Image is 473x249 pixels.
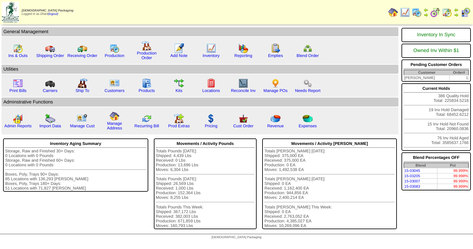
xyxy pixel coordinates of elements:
a: Cust Order [233,124,253,128]
a: Print Bills [9,88,27,93]
a: Manage Cust [70,124,94,128]
div: Inventory In Sync [404,29,469,41]
img: invoice2.gif [13,78,23,88]
a: (logout) [48,12,59,16]
a: Revenue [267,124,284,128]
img: graph2.png [13,114,23,124]
img: truck.gif [45,43,55,53]
a: Needs Report [295,88,320,93]
img: managecust.png [77,114,88,124]
img: prodextras.gif [174,114,184,124]
img: factory.gif [142,41,152,51]
img: workorder.gif [271,43,280,53]
img: truck3.gif [45,78,55,88]
div: Movements / Activity [PERSON_NAME] [264,140,395,148]
th: Customer [404,70,450,75]
a: Reconcile Inv [231,88,256,93]
img: calendarprod.gif [412,7,422,17]
a: Import Data [39,124,61,128]
a: Kits [176,88,182,93]
img: line_graph.gif [206,43,216,53]
a: Manage POs [263,88,288,93]
a: Prod Extras [168,124,190,128]
img: arrowright.gif [423,12,428,17]
td: 99.999% [437,179,469,184]
img: customers.gif [110,78,119,88]
th: Pct [437,163,469,168]
a: Pricing [205,124,218,128]
img: calendarblend.gif [430,7,440,17]
div: Blend Percentages OFF [404,154,469,162]
span: [DEMOGRAPHIC_DATA] Packaging [22,9,73,12]
a: 15-03205 [404,174,420,178]
img: home.gif [110,111,119,121]
img: cabinet.gif [142,78,152,88]
img: orders.gif [174,43,184,53]
th: Blend [404,163,437,168]
img: dollar.gif [206,114,216,124]
a: 15-03007 [404,179,420,183]
img: line_graph2.gif [238,78,248,88]
a: Locations [202,88,220,93]
div: Totals Pounds [DATE]: Shipped: 4,439 Lbs Received: 0 Lbs Production: 13,696 Lbs Moves: 6,304 Lbs ... [156,149,255,228]
a: Blend Order [297,53,319,58]
a: Manage Address [107,121,122,130]
a: Customers [105,88,124,93]
img: locations.gif [206,78,216,88]
a: Ins & Outs [8,53,28,58]
img: workflow.png [303,78,313,88]
td: 99.998% [437,173,469,179]
span: Logged in as Dhart [22,9,73,16]
a: Shipping Order [36,53,64,58]
img: import.gif [45,114,55,124]
td: [PERSON_NAME] [404,75,450,81]
img: calendarprod.gif [110,43,119,53]
td: Adminstrative Functions [2,98,398,107]
img: calendarcustomer.gif [461,7,471,17]
img: pie_chart2.png [303,114,313,124]
img: arrowleft.gif [423,7,428,12]
td: 99.999% [437,184,469,189]
div: Current Holds [404,85,469,93]
img: home.gif [388,7,398,17]
a: Ship To [76,88,89,93]
div: Storage, Raw and Finished 30+ Days: 0 Locations with 0 Pounds Storage, Raw and Finished 60+ Days:... [5,149,146,190]
img: truck2.gif [77,43,87,53]
a: Production Order [137,51,157,60]
div: Totals [PERSON_NAME] [DATE]: Shipped: 375,000 EA Received: 375,000 EA Production: 0 EA Moves: 1,4... [264,149,395,228]
a: Inventory [203,53,220,58]
img: zoroco-logo-small.webp [2,2,19,23]
a: Products [139,88,155,93]
div: Movements / Activity Pounds [156,140,255,148]
td: 1 [450,75,469,81]
img: pie_chart.png [271,114,280,124]
a: Carriers [43,88,57,93]
img: calendarinout.gif [13,43,23,53]
img: arrowleft.gif [454,7,459,12]
img: reconcile.gif [142,114,152,124]
a: Add Note [170,53,188,58]
a: Empties [268,53,283,58]
span: [DEMOGRAPHIC_DATA] Packaging [211,236,261,239]
th: Order# [450,70,469,75]
div: Owned Inv Within $1 [404,45,469,57]
img: calendarinout.gif [442,7,452,17]
img: workflow.gif [174,78,184,88]
a: 15-03083 [404,184,420,189]
img: graph.gif [238,43,248,53]
td: 99.999% [437,168,469,173]
img: line_graph.gif [400,7,410,17]
a: Recurring Bill [134,124,159,128]
div: 386 Quality Hold Total: 225834.5218 19 Inv Hold Damaged Total: 68452.6212 15 Inv Hold Not Found T... [401,83,471,151]
a: Receiving Order [67,53,97,58]
a: Admin Reports [4,124,32,128]
img: cust_order.png [238,114,248,124]
img: network.png [303,43,313,53]
a: Reporting [234,53,252,58]
img: arrowright.gif [454,12,459,17]
td: Utilities [2,65,398,74]
a: 15-03045 [404,168,420,173]
a: Production [105,53,124,58]
div: Pending Customer Orders [404,61,469,69]
td: General Management [2,27,398,36]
